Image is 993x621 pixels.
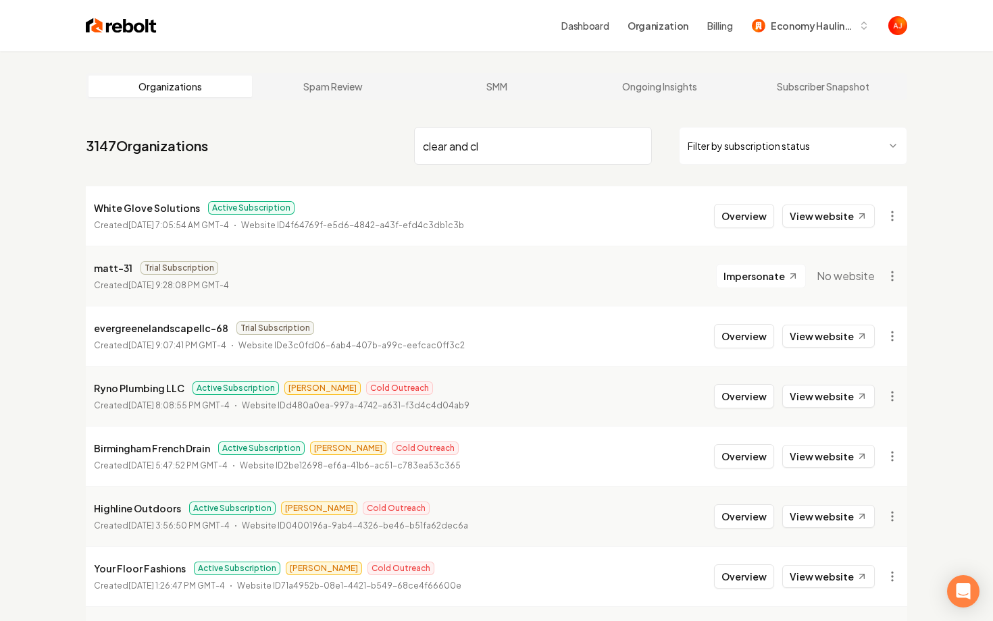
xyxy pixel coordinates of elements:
[94,459,228,473] p: Created
[888,16,907,35] img: Austin Jellison
[707,19,733,32] button: Billing
[714,504,774,529] button: Overview
[716,264,806,288] button: Impersonate
[88,76,252,97] a: Organizations
[94,339,226,352] p: Created
[415,76,578,97] a: SMM
[128,280,229,290] time: [DATE] 9:28:08 PM GMT-4
[94,399,230,412] p: Created
[86,16,157,35] img: Rebolt Logo
[392,441,459,455] span: Cold Outreach
[128,400,230,410] time: [DATE] 8:08:55 PM GMT-4
[414,127,652,165] input: Search by name or ID
[619,13,696,38] button: Organization
[94,320,228,336] p: evergreenelandscapellc-68
[86,136,208,155] a: 3147Organizations
[241,219,464,232] p: Website ID 4f64769f-e5d6-4842-a43f-efd4c3db1c3b
[817,268,875,284] span: No website
[363,502,430,515] span: Cold Outreach
[128,580,225,591] time: [DATE] 1:26:47 PM GMT-4
[771,19,853,33] span: Economy Hauling and Junk Removal
[782,385,875,408] a: View website
[284,381,361,395] span: [PERSON_NAME]
[128,340,226,350] time: [DATE] 9:07:41 PM GMT-4
[94,260,132,276] p: matt-31
[240,459,461,473] p: Website ID 2be12698-ef6a-41b6-ac51-c783ea53c365
[242,399,469,412] p: Website ID d480a0ea-997a-4742-a631-f3d4c4d04ab9
[714,564,774,589] button: Overview
[94,440,210,456] p: Birmingham French Drain
[218,441,305,455] span: Active Subscription
[208,201,295,215] span: Active Subscription
[741,76,905,97] a: Subscriber Snapshot
[194,562,280,575] span: Active Subscription
[281,502,357,515] span: [PERSON_NAME]
[366,381,433,395] span: Cold Outreach
[714,384,774,408] button: Overview
[94,560,186,576] p: Your Floor Fashions
[578,76,742,97] a: Ongoing Insights
[94,219,229,232] p: Created
[782,205,875,227] a: View website
[947,575,979,607] div: Open Intercom Messenger
[242,519,468,533] p: Website ID 0400196a-9ab4-4326-be46-b51fa62dec6a
[237,579,461,593] p: Website ID 71a4952b-08e1-4421-b549-68ce4f66600e
[128,460,228,470] time: [DATE] 5:47:52 PM GMT-4
[236,321,314,335] span: Trial Subscription
[94,279,229,292] p: Created
[782,325,875,348] a: View website
[782,505,875,528] a: View website
[193,381,279,395] span: Active Subscription
[310,441,386,455] span: [PERSON_NAME]
[94,200,200,216] p: White Glove Solutions
[94,579,225,593] p: Created
[189,502,276,515] span: Active Subscription
[782,445,875,468] a: View website
[128,220,229,230] time: [DATE] 7:05:54 AM GMT-4
[128,520,230,531] time: [DATE] 3:56:50 PM GMT-4
[714,204,774,228] button: Overview
[94,519,230,533] p: Created
[238,339,465,352] p: Website ID e3c0fd06-6ab4-407b-a99c-eefcac0ff3c2
[94,380,184,396] p: Ryno Plumbing LLC
[252,76,415,97] a: Spam Review
[888,16,907,35] button: Open user button
[94,500,181,516] p: Highline Outdoors
[714,324,774,348] button: Overview
[561,19,609,32] a: Dashboard
[367,562,434,575] span: Cold Outreach
[714,444,774,468] button: Overview
[286,562,362,575] span: [PERSON_NAME]
[141,261,218,275] span: Trial Subscription
[752,19,765,32] img: Economy Hauling and Junk Removal
[782,565,875,588] a: View website
[723,269,785,283] span: Impersonate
